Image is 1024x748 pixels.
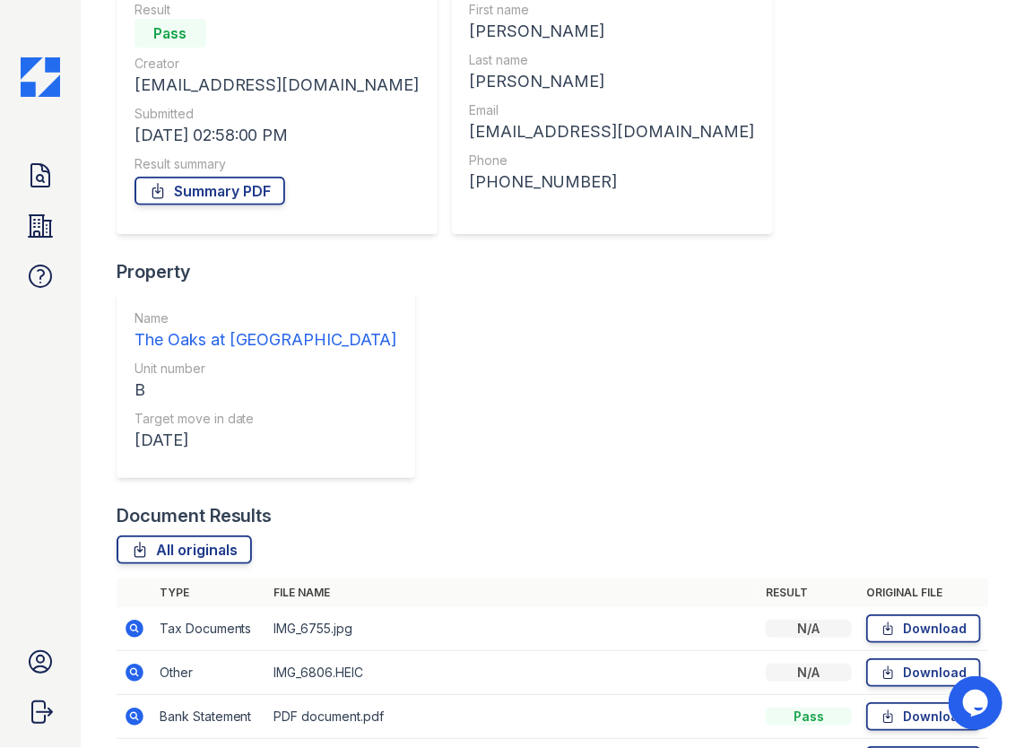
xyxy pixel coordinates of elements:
td: IMG_6755.jpg [267,607,759,651]
td: PDF document.pdf [267,695,759,739]
a: Summary PDF [135,177,285,205]
div: Result [135,1,420,19]
a: Download [866,614,981,643]
div: N/A [766,664,852,682]
div: [DATE] [135,428,397,453]
div: Pass [766,708,852,726]
div: Email [470,101,755,119]
iframe: chat widget [949,676,1006,730]
a: Name The Oaks at [GEOGRAPHIC_DATA] [135,309,397,352]
div: Property [117,259,430,284]
div: Document Results [117,503,273,528]
div: Result summary [135,155,420,173]
div: Submitted [135,105,420,123]
td: IMG_6806.HEIC [267,651,759,695]
td: Other [152,651,267,695]
div: [EMAIL_ADDRESS][DOMAIN_NAME] [135,73,420,98]
a: All originals [117,535,252,564]
div: Target move in date [135,410,397,428]
div: Pass [135,19,206,48]
div: First name [470,1,755,19]
div: B [135,378,397,403]
a: Download [866,658,981,687]
img: CE_Icon_Blue-c292c112584629df590d857e76928e9f676e5b41ef8f769ba2f05ee15b207248.png [21,57,60,97]
div: Last name [470,51,755,69]
th: Type [152,578,267,607]
div: [DATE] 02:58:00 PM [135,123,420,148]
div: Creator [135,55,420,73]
div: [PHONE_NUMBER] [470,170,755,195]
div: [PERSON_NAME] [470,19,755,44]
td: Bank Statement [152,695,267,739]
th: File name [267,578,759,607]
th: Original file [859,578,988,607]
div: N/A [766,620,852,638]
div: Name [135,309,397,327]
th: Result [759,578,859,607]
td: Tax Documents [152,607,267,651]
div: [PERSON_NAME] [470,69,755,94]
div: The Oaks at [GEOGRAPHIC_DATA] [135,327,397,352]
div: Unit number [135,360,397,378]
a: Download [866,702,981,731]
div: Phone [470,152,755,170]
div: [EMAIL_ADDRESS][DOMAIN_NAME] [470,119,755,144]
